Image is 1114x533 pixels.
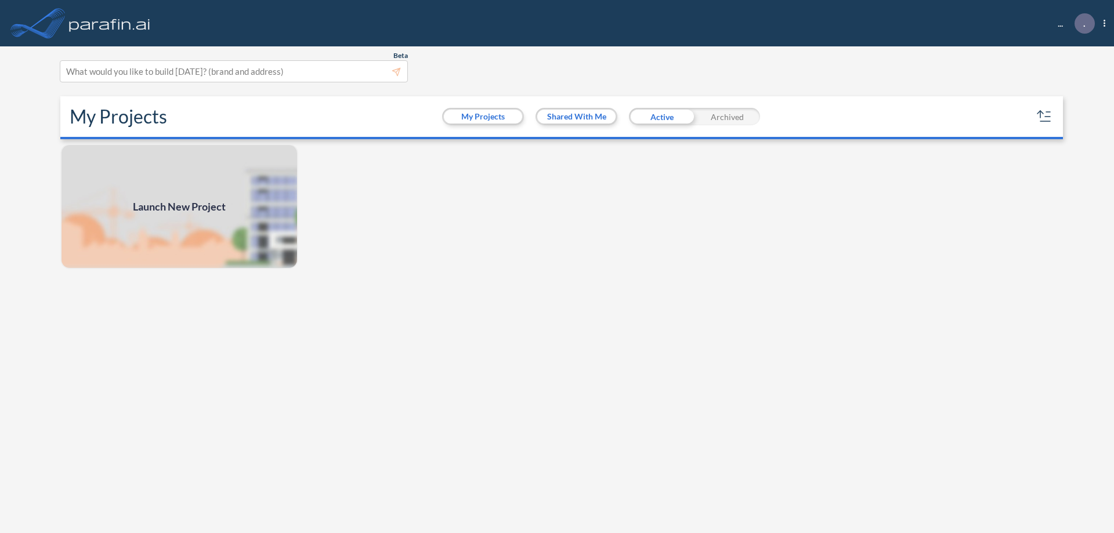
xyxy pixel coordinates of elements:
[444,110,522,124] button: My Projects
[1035,107,1054,126] button: sort
[1040,13,1105,34] div: ...
[1083,18,1086,28] p: .
[60,144,298,269] a: Launch New Project
[133,199,226,215] span: Launch New Project
[629,108,695,125] div: Active
[393,51,408,60] span: Beta
[70,106,167,128] h2: My Projects
[67,12,153,35] img: logo
[60,144,298,269] img: add
[695,108,760,125] div: Archived
[537,110,616,124] button: Shared With Me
